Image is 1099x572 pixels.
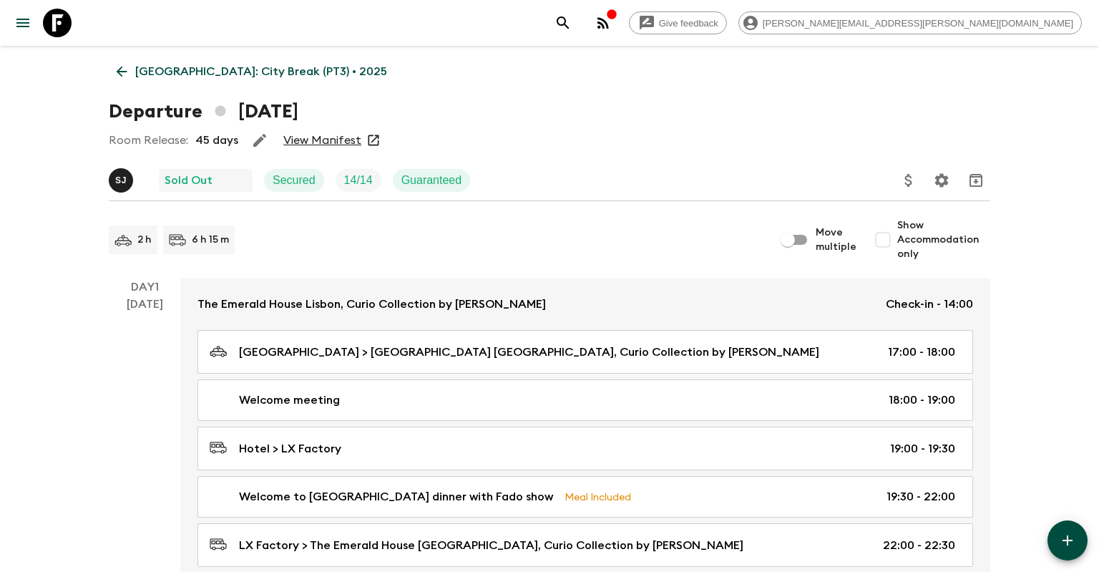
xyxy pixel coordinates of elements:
p: 6 h 15 m [192,233,229,247]
p: 17:00 - 18:00 [888,344,955,361]
button: Update Price, Early Bird Discount and Costs [894,166,923,195]
p: Welcome to [GEOGRAPHIC_DATA] dinner with Fado show [239,488,553,505]
a: Give feedback [629,11,727,34]
a: [GEOGRAPHIC_DATA]: City Break (PT3) • 2025 [109,57,395,86]
p: 19:30 - 22:00 [886,488,955,505]
button: Settings [927,166,956,195]
div: [PERSON_NAME][EMAIL_ADDRESS][PERSON_NAME][DOMAIN_NAME] [738,11,1082,34]
span: [PERSON_NAME][EMAIL_ADDRESS][PERSON_NAME][DOMAIN_NAME] [755,18,1081,29]
p: 45 days [195,132,238,149]
p: [GEOGRAPHIC_DATA]: City Break (PT3) • 2025 [135,63,387,80]
p: S J [115,175,127,186]
p: 2 h [137,233,152,247]
span: Give feedback [651,18,726,29]
a: Welcome meeting18:00 - 19:00 [197,379,973,421]
p: Check-in - 14:00 [886,296,973,313]
p: 14 / 14 [344,172,373,189]
a: The Emerald House Lisbon, Curio Collection by [PERSON_NAME]Check-in - 14:00 [180,278,990,330]
p: [GEOGRAPHIC_DATA] > [GEOGRAPHIC_DATA] [GEOGRAPHIC_DATA], Curio Collection by [PERSON_NAME] [239,344,819,361]
p: 18:00 - 19:00 [889,392,955,409]
a: LX Factory > The Emerald House [GEOGRAPHIC_DATA], Curio Collection by [PERSON_NAME]22:00 - 22:30 [197,523,973,567]
p: Secured [273,172,316,189]
a: Welcome to [GEOGRAPHIC_DATA] dinner with Fado showMeal Included19:30 - 22:00 [197,476,973,518]
a: Hotel > LX Factory19:00 - 19:30 [197,427,973,470]
p: LX Factory > The Emerald House [GEOGRAPHIC_DATA], Curio Collection by [PERSON_NAME] [239,537,743,554]
span: Sónia Justo [109,173,136,184]
a: [GEOGRAPHIC_DATA] > [GEOGRAPHIC_DATA] [GEOGRAPHIC_DATA], Curio Collection by [PERSON_NAME]17:00 -... [197,330,973,374]
button: search adventures [549,9,577,37]
span: Move multiple [816,226,857,254]
button: SJ [109,168,136,193]
h1: Departure [DATE] [109,97,298,126]
p: Guaranteed [401,172,462,189]
button: Archive (Completed, Cancelled or Unsynced Departures only) [962,166,990,195]
div: Trip Fill [336,169,381,192]
p: Day 1 [109,278,180,296]
p: Welcome meeting [239,392,340,409]
a: View Manifest [283,133,361,147]
p: Meal Included [565,489,631,505]
p: 19:00 - 19:30 [890,440,955,457]
p: The Emerald House Lisbon, Curio Collection by [PERSON_NAME] [197,296,546,313]
span: Show Accommodation only [897,218,990,261]
p: Sold Out [165,172,213,189]
p: 22:00 - 22:30 [883,537,955,554]
p: Hotel > LX Factory [239,440,341,457]
p: Room Release: [109,132,188,149]
div: Secured [264,169,324,192]
button: menu [9,9,37,37]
